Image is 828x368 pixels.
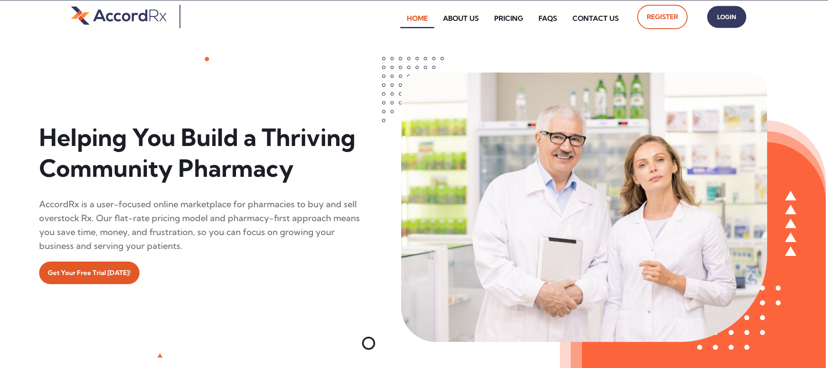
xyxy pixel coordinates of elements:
a: Login [707,6,746,28]
img: default-logo [71,5,166,26]
span: Get Your Free Trial [DATE]! [48,266,131,280]
a: Pricing [488,8,530,28]
div: AccordRx is a user-focused online marketplace for pharmacies to buy and sell overstock Rx. Our fl... [39,197,362,253]
a: FAQs [532,8,564,28]
span: Register [647,10,678,24]
h1: Helping You Build a Thriving Community Pharmacy [39,122,362,184]
a: About Us [436,8,485,28]
span: Login [716,11,738,23]
a: Register [637,5,688,29]
a: Get Your Free Trial [DATE]! [39,262,140,284]
a: Home [400,8,434,28]
a: Contact Us [566,8,625,28]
